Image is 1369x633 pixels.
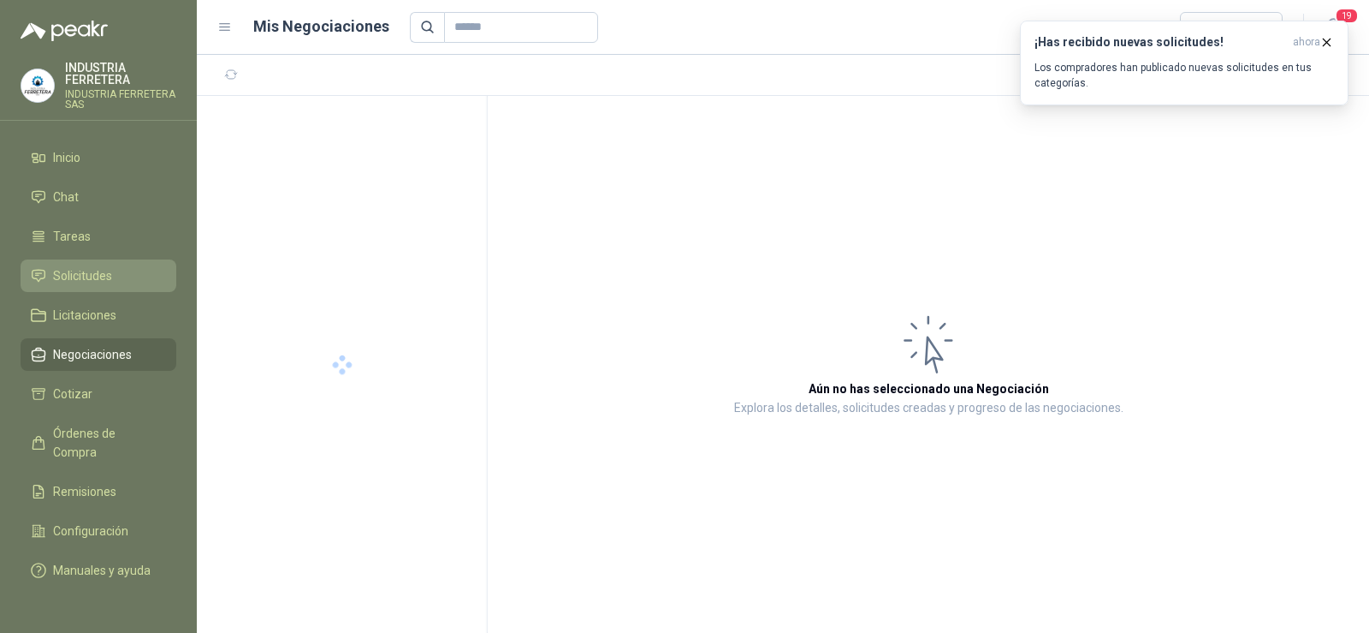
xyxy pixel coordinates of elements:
[53,522,128,540] span: Configuración
[253,15,389,39] h1: Mis Negociaciones
[21,21,108,41] img: Logo peakr
[21,260,176,292] a: Solicitudes
[21,378,176,410] a: Cotizar
[65,62,176,86] p: INDUSTRIA FERRETERA
[1034,60,1334,91] p: Los compradores han publicado nuevas solicitudes en tus categorías.
[21,475,176,508] a: Remisiones
[809,379,1049,398] h3: Aún no has seleccionado una Negociación
[21,141,176,174] a: Inicio
[1293,35,1320,50] span: ahora
[21,338,176,371] a: Negociaciones
[1034,35,1286,50] h3: ¡Has recibido nuevas solicitudes!
[53,188,79,206] span: Chat
[53,148,80,167] span: Inicio
[21,69,54,102] img: Company Logo
[1335,8,1359,24] span: 19
[21,515,176,547] a: Configuración
[21,181,176,213] a: Chat
[53,385,92,403] span: Cotizar
[53,482,116,501] span: Remisiones
[21,220,176,253] a: Tareas
[21,554,176,587] a: Manuales y ayuda
[65,89,176,110] p: INDUSTRIA FERRETERA SAS
[21,417,176,469] a: Órdenes de Compra
[53,424,160,462] span: Órdenes de Compra
[53,306,116,325] span: Licitaciones
[53,561,151,580] span: Manuales y ayuda
[1318,12,1348,43] button: 19
[1190,15,1272,40] span: Todas
[1020,21,1348,105] button: ¡Has recibido nuevas solicitudes!ahora Los compradores han publicado nuevas solicitudes en tus ca...
[53,227,91,246] span: Tareas
[734,398,1123,419] p: Explora los detalles, solicitudes creadas y progreso de las negociaciones.
[53,266,112,285] span: Solicitudes
[21,299,176,331] a: Licitaciones
[53,345,132,364] span: Negociaciones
